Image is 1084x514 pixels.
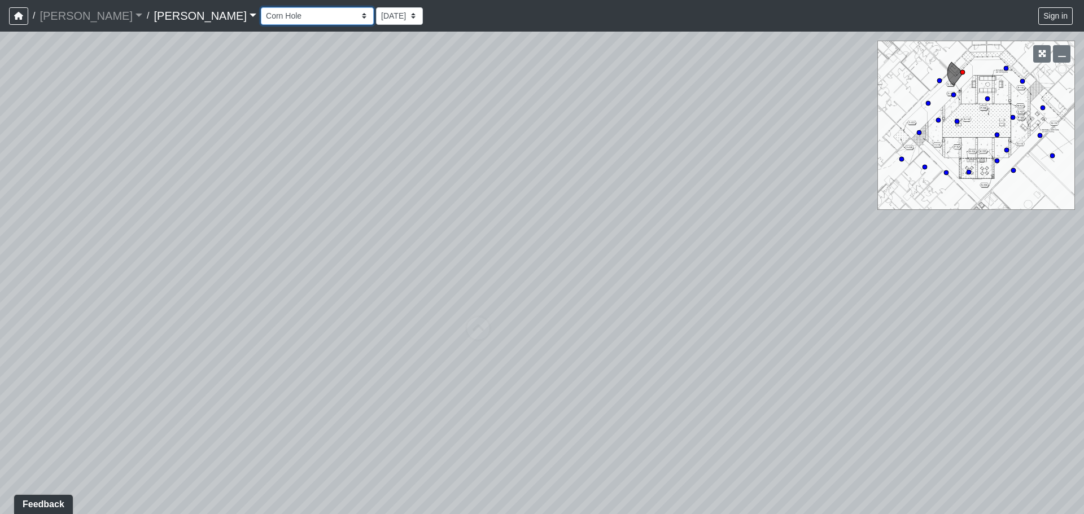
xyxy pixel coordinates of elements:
iframe: Ybug feedback widget [8,491,75,514]
span: / [142,5,154,27]
button: Sign in [1038,7,1073,25]
span: / [28,5,40,27]
a: [PERSON_NAME] [40,5,142,27]
a: [PERSON_NAME] [154,5,256,27]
